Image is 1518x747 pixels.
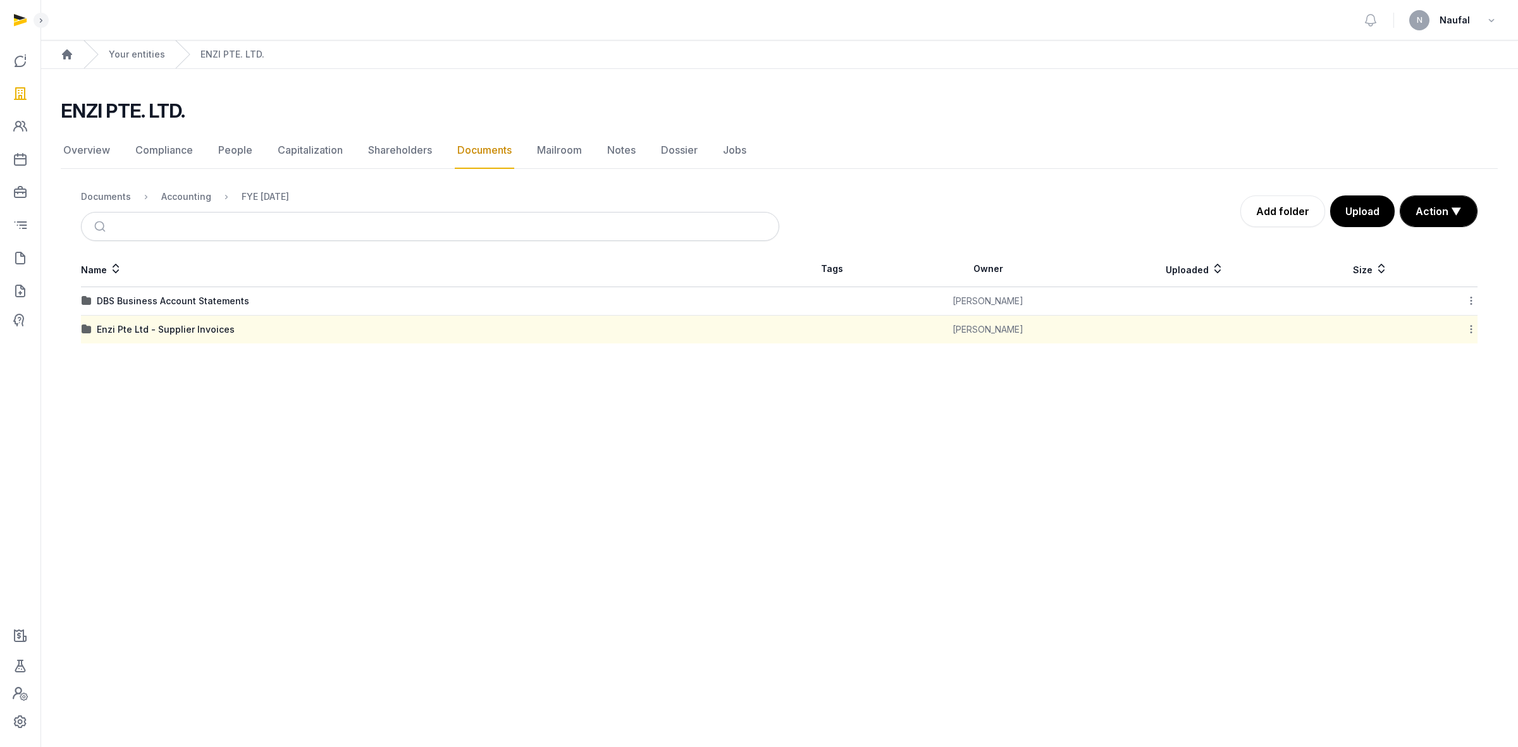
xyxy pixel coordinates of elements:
[366,132,435,169] a: Shareholders
[1240,195,1325,227] a: Add folder
[605,132,638,169] a: Notes
[82,324,92,335] img: folder.svg
[61,99,185,122] h2: ENZI PTE. LTD.
[720,132,749,169] a: Jobs
[61,132,1498,169] nav: Tabs
[40,40,1518,69] nav: Breadcrumb
[658,132,700,169] a: Dossier
[81,190,131,203] div: Documents
[1417,16,1422,24] span: N
[87,213,116,240] button: Submit
[1299,251,1441,287] th: Size
[275,132,345,169] a: Capitalization
[885,251,1090,287] th: Owner
[534,132,584,169] a: Mailroom
[97,295,249,307] div: DBS Business Account Statements
[81,182,779,212] nav: Breadcrumb
[1400,196,1477,226] button: Action ▼
[97,323,235,336] div: Enzi Pte Ltd - Supplier Invoices
[242,190,289,203] div: FYE [DATE]
[1440,13,1470,28] span: Naufal
[161,190,211,203] div: Accounting
[81,251,779,287] th: Name
[1409,10,1429,30] button: N
[61,132,113,169] a: Overview
[201,48,264,61] a: ENZI PTE. LTD.
[1090,251,1299,287] th: Uploaded
[455,132,514,169] a: Documents
[133,132,195,169] a: Compliance
[82,296,92,306] img: folder.svg
[885,287,1090,316] td: [PERSON_NAME]
[109,48,165,61] a: Your entities
[1330,195,1395,227] button: Upload
[216,132,255,169] a: People
[779,251,885,287] th: Tags
[885,316,1090,344] td: [PERSON_NAME]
